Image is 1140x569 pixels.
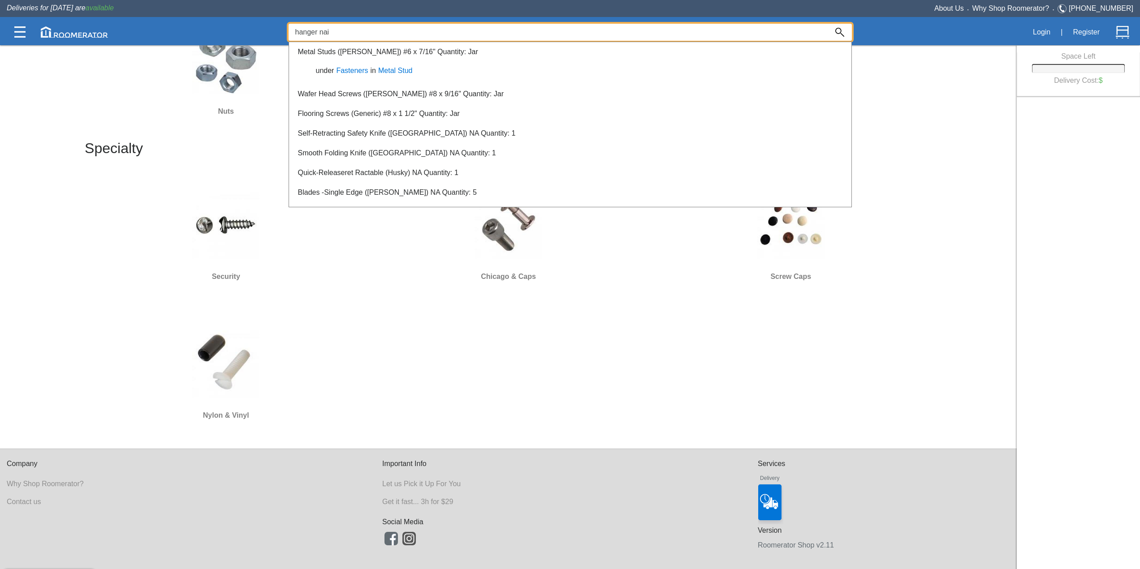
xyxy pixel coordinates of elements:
[964,8,972,12] span: •
[298,129,516,137] a: Self-Retracting Safety Knife ([GEOGRAPHIC_DATA]) NA Quantity: 1
[86,4,114,12] span: available
[1058,3,1069,14] img: Telephone.svg
[298,90,504,98] a: Wafer Head Screws ([PERSON_NAME]) #8 x 9/16" Quantity: Jar
[298,48,478,56] a: Metal Studs ([PERSON_NAME]) #6 x 7/16" Quantity: Jar
[7,4,114,12] span: Deliveries for [DATE] are
[934,4,964,12] a: About Us
[371,67,376,74] span: in
[1049,8,1058,12] span: •
[1116,26,1129,39] img: Cart.svg
[298,149,496,157] a: Smooth Folding Knife ([GEOGRAPHIC_DATA]) NA Quantity: 1
[1055,22,1068,42] div: |
[298,169,458,176] a: Quick-Releaseret Ractable (Husky) NA Quantity: 1
[311,65,334,76] label: under
[298,110,460,117] a: Flooring Screws (Generic) #8 x 1 1/2" Quantity: Jar
[289,24,828,41] input: Search...?
[41,26,108,38] img: roomerator-logo.svg
[376,67,415,74] a: Metal Stud
[1068,23,1105,42] button: Register
[835,28,844,37] img: Search_Icon.svg
[1069,4,1133,12] a: [PHONE_NUMBER]
[1028,23,1055,42] button: Login
[334,67,370,74] a: Fasteners
[298,188,477,196] a: Blades -Single Edge ([PERSON_NAME]) NA Quantity: 5
[14,26,26,38] img: Categories.svg
[972,4,1049,12] a: Why Shop Roomerator?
